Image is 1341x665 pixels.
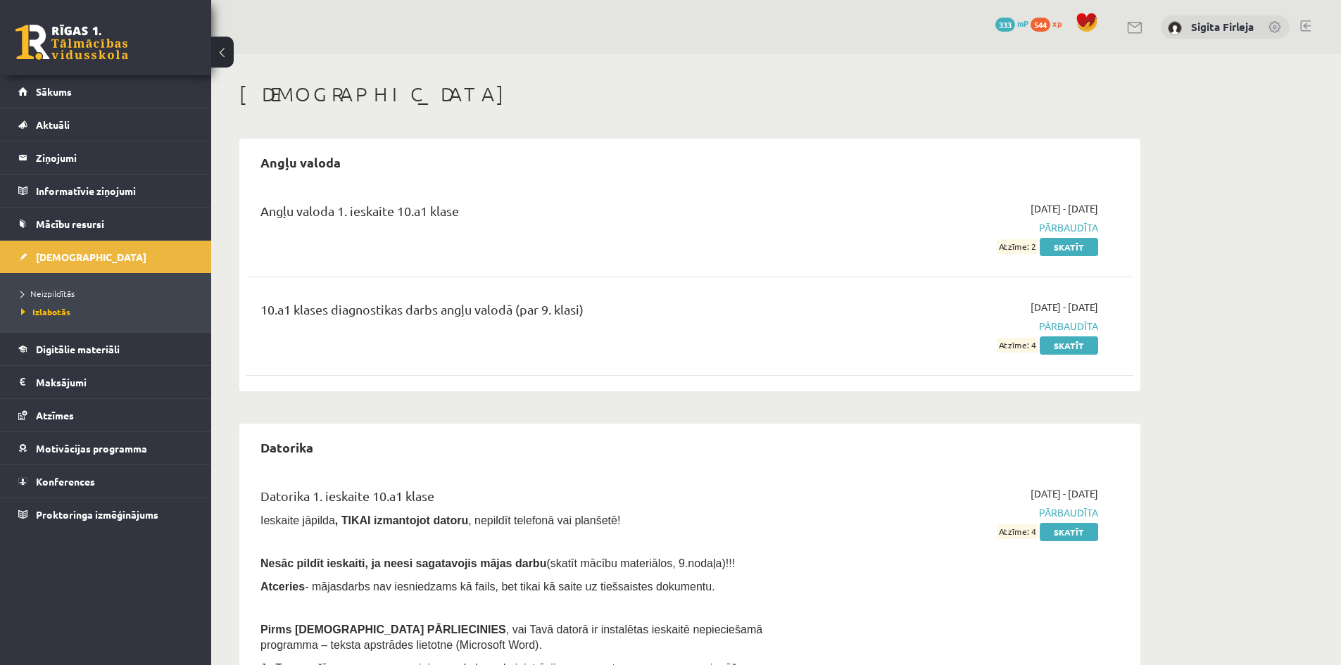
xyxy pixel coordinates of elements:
[1017,18,1028,29] span: mP
[18,241,194,273] a: [DEMOGRAPHIC_DATA]
[997,524,1038,539] span: Atzīme: 4
[36,409,74,422] span: Atzīmes
[18,141,194,174] a: Ziņojumi
[833,319,1098,334] span: Pārbaudīta
[15,25,128,60] a: Rīgas 1. Tālmācības vidusskola
[995,18,1028,29] a: 333 mP
[997,338,1038,353] span: Atzīme: 4
[1031,300,1098,315] span: [DATE] - [DATE]
[1040,523,1098,541] a: Skatīt
[833,220,1098,235] span: Pārbaudīta
[833,505,1098,520] span: Pārbaudīta
[36,175,194,207] legend: Informatīvie ziņojumi
[36,508,158,521] span: Proktoringa izmēģinājums
[239,82,1140,106] h1: [DEMOGRAPHIC_DATA]
[260,623,762,651] span: , vai Tavā datorā ir instalētas ieskaitē nepieciešamā programma – teksta apstrādes lietotne (Micr...
[18,465,194,498] a: Konferences
[36,442,147,455] span: Motivācijas programma
[21,306,70,317] span: Izlabotās
[546,557,735,569] span: (skatīt mācību materiālos, 9.nodaļa)!!!
[21,305,197,318] a: Izlabotās
[1031,18,1069,29] a: 544 xp
[1052,18,1062,29] span: xp
[260,581,715,593] span: - mājasdarbs nav iesniedzams kā fails, bet tikai kā saite uz tiešsaistes dokumentu.
[36,343,120,355] span: Digitālie materiāli
[335,514,468,526] b: , TIKAI izmantojot datoru
[18,498,194,531] a: Proktoringa izmēģinājums
[18,399,194,431] a: Atzīmes
[1031,201,1098,216] span: [DATE] - [DATE]
[18,108,194,141] a: Aktuāli
[1040,336,1098,355] a: Skatīt
[18,208,194,240] a: Mācību resursi
[997,239,1038,254] span: Atzīme: 2
[246,146,355,179] h2: Angļu valoda
[36,118,70,131] span: Aktuāli
[36,475,95,488] span: Konferences
[260,486,812,512] div: Datorika 1. ieskaite 10.a1 klase
[260,300,812,326] div: 10.a1 klases diagnostikas darbs angļu valodā (par 9. klasi)
[18,175,194,207] a: Informatīvie ziņojumi
[18,333,194,365] a: Digitālie materiāli
[36,217,104,230] span: Mācību resursi
[36,251,146,263] span: [DEMOGRAPHIC_DATA]
[260,557,546,569] span: Nesāc pildīt ieskaiti, ja neesi sagatavojis mājas darbu
[260,201,812,227] div: Angļu valoda 1. ieskaite 10.a1 klase
[260,514,620,526] span: Ieskaite jāpilda , nepildīt telefonā vai planšetē!
[1168,21,1182,35] img: Sigita Firleja
[1191,20,1254,34] a: Sigita Firleja
[995,18,1015,32] span: 333
[1031,18,1050,32] span: 544
[18,366,194,398] a: Maksājumi
[36,366,194,398] legend: Maksājumi
[18,75,194,108] a: Sākums
[246,431,327,464] h2: Datorika
[260,623,506,635] span: Pirms [DEMOGRAPHIC_DATA] PĀRLIECINIES
[1031,486,1098,501] span: [DATE] - [DATE]
[21,288,75,299] span: Neizpildītās
[21,287,197,300] a: Neizpildītās
[260,581,305,593] b: Atceries
[1040,238,1098,256] a: Skatīt
[18,432,194,464] a: Motivācijas programma
[36,141,194,174] legend: Ziņojumi
[36,85,72,98] span: Sākums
